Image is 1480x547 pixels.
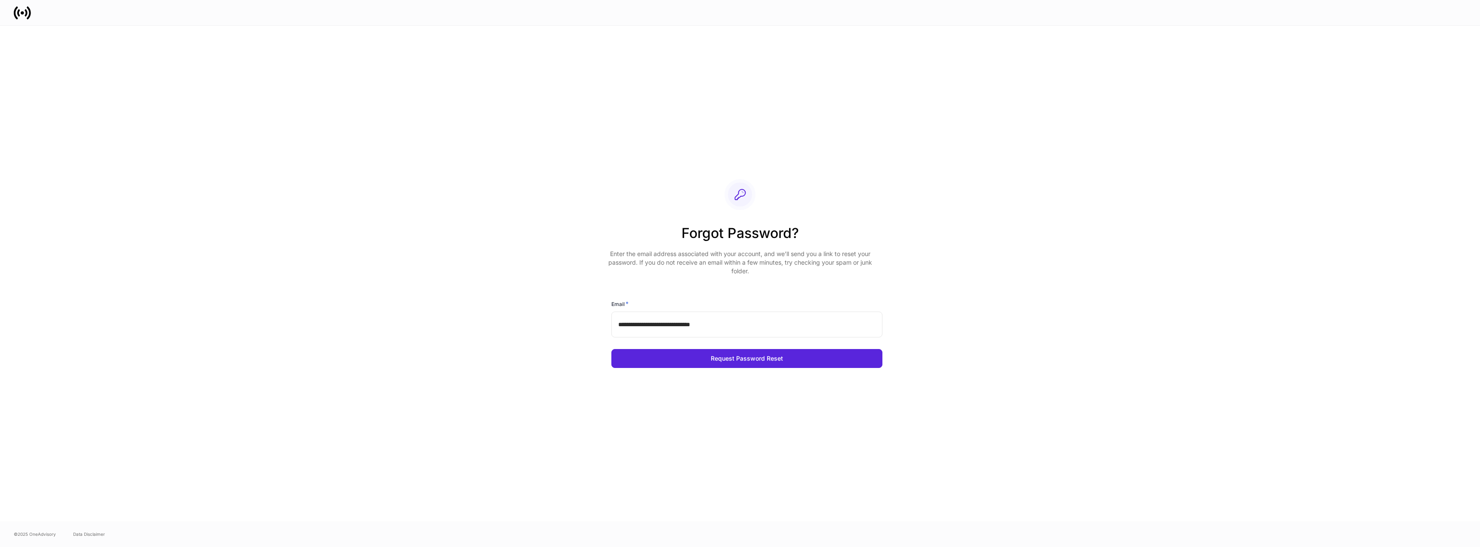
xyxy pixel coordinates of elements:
a: Data Disclaimer [73,531,105,538]
h6: Email [611,300,629,308]
button: Request Password Reset [611,349,882,368]
p: Enter the email address associated with your account, and we’ll send you a link to reset your pas... [604,250,876,275]
h2: Forgot Password? [604,224,876,250]
div: Request Password Reset [711,355,783,362]
span: © 2025 OneAdvisory [14,531,56,538]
